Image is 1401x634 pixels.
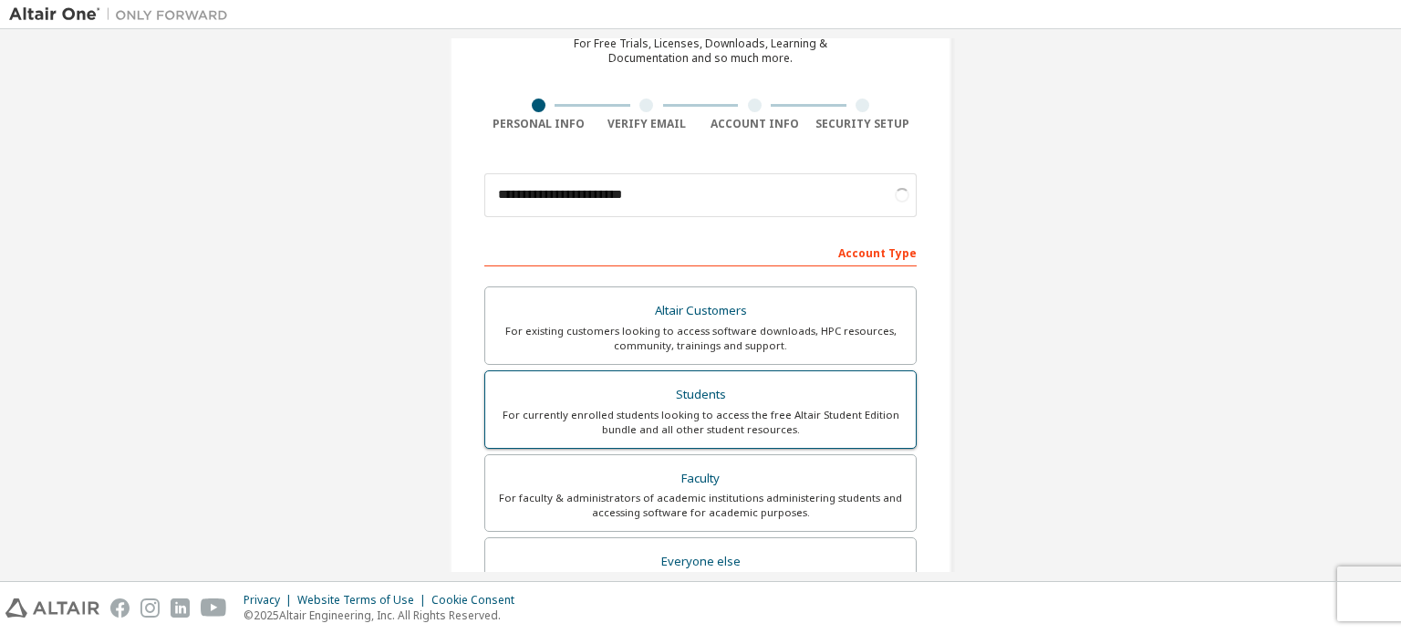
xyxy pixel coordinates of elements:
[496,408,905,437] div: For currently enrolled students looking to access the free Altair Student Edition bundle and all ...
[496,466,905,492] div: Faculty
[809,117,918,131] div: Security Setup
[244,593,297,608] div: Privacy
[496,382,905,408] div: Students
[593,117,701,131] div: Verify Email
[140,598,160,618] img: instagram.svg
[110,598,130,618] img: facebook.svg
[244,608,525,623] p: © 2025 Altair Engineering, Inc. All Rights Reserved.
[171,598,190,618] img: linkedin.svg
[297,593,431,608] div: Website Terms of Use
[484,237,917,266] div: Account Type
[431,593,525,608] div: Cookie Consent
[700,117,809,131] div: Account Info
[484,117,593,131] div: Personal Info
[496,298,905,324] div: Altair Customers
[496,491,905,520] div: For faculty & administrators of academic institutions administering students and accessing softwa...
[9,5,237,24] img: Altair One
[201,598,227,618] img: youtube.svg
[496,324,905,353] div: For existing customers looking to access software downloads, HPC resources, community, trainings ...
[496,549,905,575] div: Everyone else
[5,598,99,618] img: altair_logo.svg
[574,36,827,66] div: For Free Trials, Licenses, Downloads, Learning & Documentation and so much more.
